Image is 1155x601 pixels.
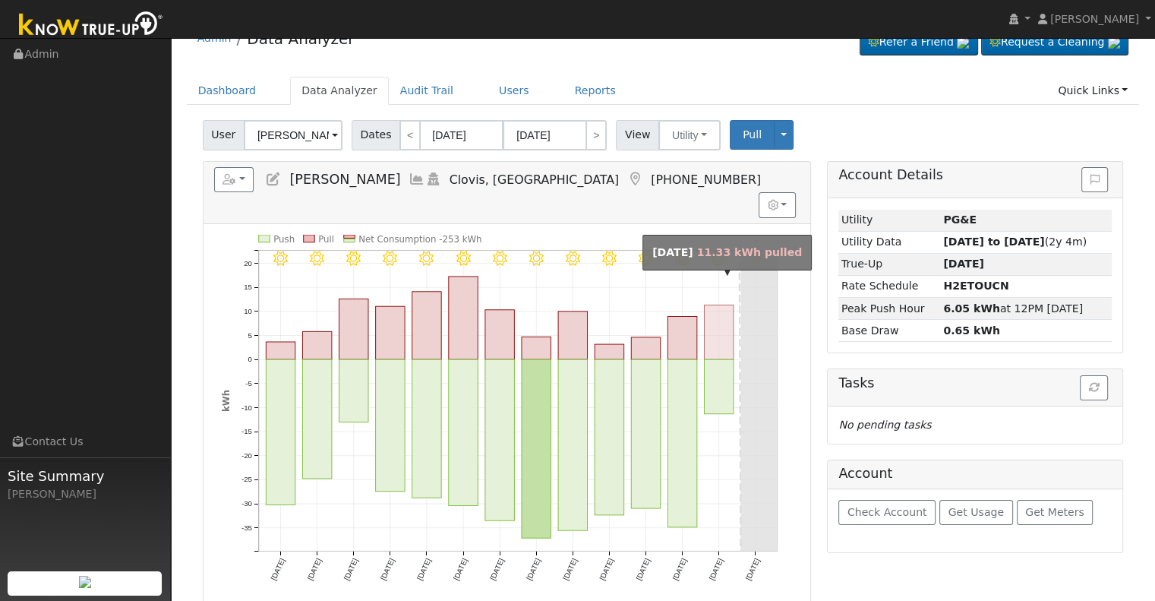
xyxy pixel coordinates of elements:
rect: onclick="" [339,359,368,422]
a: Quick Links [1046,77,1139,105]
rect: onclick="" [485,359,514,520]
text: -15 [241,427,252,435]
span: Check Account [847,506,927,518]
span: User [203,120,245,150]
i: 8/26 - Clear [456,251,470,266]
i: 8/21 - MostlyClear [273,251,288,266]
button: Utility [658,120,721,150]
i: 8/30 - Clear [602,251,617,266]
a: Audit Trail [389,77,465,105]
text: [DATE] [525,557,542,581]
i: No pending tasks [838,419,931,431]
span: (2y 4m) [943,236,1087,248]
i: 8/22 - Clear [310,251,324,266]
strong: ID: 12321810, authorized: 06/08/23 [943,214,977,226]
text: [DATE] [305,557,323,581]
td: Utility [838,210,940,232]
td: at 12PM [DATE] [941,298,1112,320]
span: Site Summary [8,466,163,486]
text: 10 [244,307,252,315]
td: Utility Data [838,231,940,253]
text: -5 [245,379,252,387]
i: 8/24 - MostlyClear [383,251,397,266]
text: [DATE] [378,557,396,581]
span: Clovis, [GEOGRAPHIC_DATA] [450,172,620,187]
rect: onclick="" [375,359,404,492]
rect: onclick="" [667,359,696,527]
a: Login As (last 09/04/2025 8:47:49 AM) [425,172,442,187]
strong: [DATE] to [DATE] [943,236,1044,248]
span: Pull [743,128,762,141]
rect: onclick="" [631,337,660,359]
td: True-Up [838,253,940,275]
rect: onclick="" [485,310,514,359]
rect: onclick="" [522,359,551,538]
text: -10 [241,403,253,412]
text: -30 [241,499,253,508]
text: [DATE] [561,557,579,581]
button: Refresh [1080,375,1108,401]
text: -20 [241,451,253,460]
text: [DATE] [744,557,762,581]
rect: onclick="" [449,277,478,359]
td: Rate Schedule [838,275,940,297]
a: Data Analyzer [290,77,389,105]
rect: onclick="" [558,312,587,359]
h5: Account Details [838,167,1112,183]
td: Peak Push Hour [838,298,940,320]
text: [DATE] [671,557,688,581]
a: Multi-Series Graph [409,172,425,187]
a: < [399,120,421,150]
h5: Account [838,466,892,481]
input: Select a User [244,120,342,150]
text: 5 [248,331,251,340]
i: 8/31 - Clear [639,251,653,266]
i: 8/27 - Clear [492,251,506,266]
rect: onclick="" [558,359,587,530]
a: Request a Cleaning [981,30,1128,55]
rect: onclick="" [704,359,733,414]
strong: [DATE] [943,258,984,270]
a: Edit User (10779) [265,172,282,187]
text: [DATE] [342,557,359,581]
rect: onclick="" [704,305,733,360]
strong: C [943,280,1008,292]
span: View [616,120,659,150]
text: 20 [244,259,252,267]
a: Users [488,77,541,105]
img: retrieve [79,576,91,588]
i: 8/23 - MostlyClear [346,251,361,266]
text: -25 [241,476,252,484]
span: Dates [352,120,400,150]
button: Check Account [838,500,936,526]
h5: Tasks [838,375,1112,391]
button: Get Usage [939,500,1013,526]
text: [DATE] [488,557,506,581]
span: 11.33 kWh pulled [697,246,803,258]
strong: [DATE] [652,246,693,258]
i: 8/25 - Clear [419,251,434,266]
img: Know True-Up [11,8,171,43]
i: 8/28 - Clear [529,251,543,266]
rect: onclick="" [595,344,623,359]
text: 0 [248,355,252,363]
text: Net Consumption -253 kWh [358,234,481,245]
text: Push [273,234,295,245]
rect: onclick="" [302,359,331,479]
button: Pull [730,120,775,150]
rect: onclick="" [266,342,295,359]
strong: 0.65 kWh [943,324,1000,337]
img: retrieve [1108,36,1120,49]
span: [PHONE_NUMBER] [651,172,761,187]
text: [DATE] [415,557,433,581]
span: [PERSON_NAME] [289,172,400,187]
text: [DATE] [634,557,652,581]
td: Base Draw [838,320,940,342]
a: Dashboard [187,77,268,105]
text: -35 [241,524,252,532]
a: > [585,120,607,150]
i: 8/29 - Clear [566,251,580,266]
span: [PERSON_NAME] [1050,13,1139,25]
a: Data Analyzer [247,30,354,48]
text: 15 [244,283,252,291]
